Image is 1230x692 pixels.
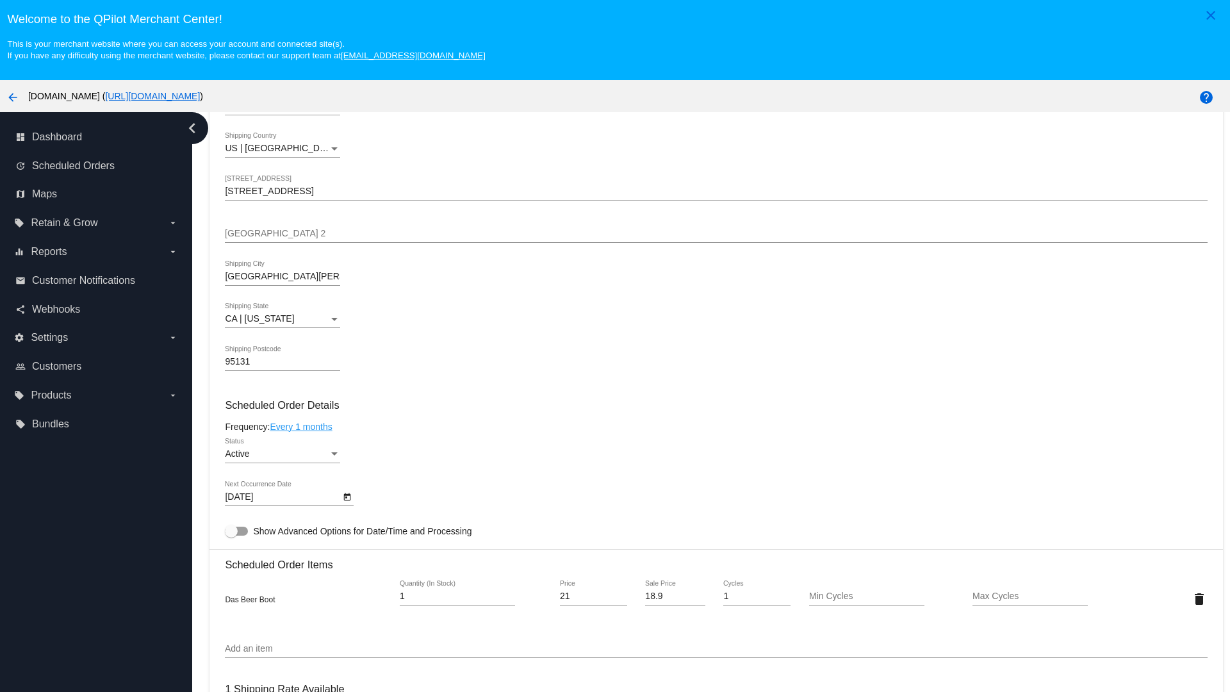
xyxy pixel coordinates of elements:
input: Shipping Street 2 [225,229,1207,239]
span: Webhooks [32,304,80,315]
i: settings [14,333,24,343]
i: arrow_drop_down [168,333,178,343]
i: chevron_left [182,118,202,138]
mat-icon: arrow_back [5,90,20,105]
span: Das Beer Boot [225,595,275,604]
input: Shipping Postcode [225,357,340,367]
span: Products [31,390,71,401]
mat-select: Shipping Country [225,144,340,154]
input: Max Cycles [972,591,1088,602]
input: Next Occurrence Date [225,492,340,502]
span: CA | [US_STATE] [225,313,294,324]
a: Every 1 months [270,422,332,432]
span: Show Advanced Options for Date/Time and Processing [253,525,471,538]
mat-icon: help [1199,90,1214,105]
i: map [15,189,26,199]
span: Bundles [32,418,69,430]
i: equalizer [14,247,24,257]
span: Settings [31,332,68,343]
input: Add an item [225,644,1207,654]
span: Active [225,449,249,459]
div: Frequency: [225,422,1207,432]
mat-icon: delete [1192,591,1207,607]
button: Open calendar [340,490,354,503]
span: Reports [31,246,67,258]
mat-icon: close [1203,8,1218,23]
span: Scheduled Orders [32,160,115,172]
span: Retain & Grow [31,217,97,229]
i: local_offer [14,218,24,228]
mat-select: Status [225,449,340,459]
input: Price [560,591,627,602]
i: arrow_drop_down [168,390,178,400]
input: Shipping City [225,272,340,282]
i: email [15,276,26,286]
span: Dashboard [32,131,82,143]
i: local_offer [15,419,26,429]
span: US | [GEOGRAPHIC_DATA] [225,143,338,153]
small: This is your merchant website where you can access your account and connected site(s). If you hav... [7,39,485,60]
h3: Welcome to the QPilot Merchant Center! [7,12,1222,26]
span: Customers [32,361,81,372]
i: people_outline [15,361,26,372]
span: Customer Notifications [32,275,135,286]
i: arrow_drop_down [168,247,178,257]
h3: Scheduled Order Items [225,549,1207,571]
span: [DOMAIN_NAME] ( ) [28,91,203,101]
input: Min Cycles [809,591,924,602]
input: Cycles [723,591,791,602]
h3: Scheduled Order Details [225,399,1207,411]
mat-select: Shipping State [225,314,340,324]
i: dashboard [15,132,26,142]
i: share [15,304,26,315]
a: [EMAIL_ADDRESS][DOMAIN_NAME] [341,51,486,60]
i: update [15,161,26,171]
input: Shipping Street 1 [225,186,1207,197]
i: local_offer [14,390,24,400]
i: arrow_drop_down [168,218,178,228]
span: Maps [32,188,57,200]
input: Quantity (In Stock) [400,591,515,602]
input: Sale Price [645,591,705,602]
a: [URL][DOMAIN_NAME] [105,91,200,101]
